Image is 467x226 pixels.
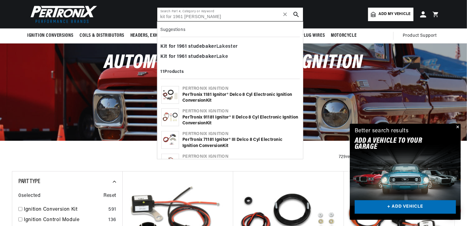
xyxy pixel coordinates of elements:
summary: Motorcycle [328,28,360,43]
summary: Headers, Exhausts & Components [127,28,205,43]
span: Part Type [18,179,40,185]
summary: Ignition Conversions [27,28,77,43]
a: Add my vehicle [368,8,413,21]
button: search button [290,8,303,21]
div: Pertronix Ignition [182,86,299,92]
b: for [169,54,176,59]
span: Spark Plug Wires [288,32,325,39]
div: Pertronix Ignition [182,108,299,115]
span: 729 results [339,155,360,159]
b: for [169,44,176,49]
a: Ignition Conversion Kit [24,206,106,214]
span: Headers, Exhausts & Components [130,32,202,39]
img: PerTronix 1181 Ignitor® Delco 8 cyl Electronic Ignition Conversion Kit [162,86,179,104]
div: PerTronix 71181 Ignitor® III Delco 8 cyl Electronic Ignition Conversion [182,137,299,149]
span: 0 selected [18,192,40,200]
b: 1961 [177,54,187,59]
div: 136 [108,216,116,224]
span: Ignition Conversions [27,32,73,39]
div: Better search results [355,127,409,136]
span: Coils & Distributors [80,32,124,39]
img: Pertronix [27,4,98,25]
span: Add my vehicle [379,11,411,17]
span: Automotive Electronic Ignition Conversions [104,53,363,90]
div: Lakester [160,42,300,52]
img: PerTronix 1584 Ignitor® Prestolite 8 cyl Electronic Ignition Conversion Kit [162,154,179,171]
div: Lake [160,52,300,62]
b: Kit [222,144,228,148]
img: PerTronix 71181 Ignitor® III Delco 8 cyl Electronic Ignition Conversion Kit [162,131,179,149]
div: PerTronix 91181 Ignitor® II Delco 8 cyl Electronic Ignition Conversion [182,115,299,126]
b: Kit [160,44,167,49]
b: 1961 [177,44,187,49]
div: PerTronix 1181 Ignitor® Delco 8 cyl Electronic Ignition Conversion [182,92,299,104]
a: + ADD VEHICLE [355,200,456,214]
b: Kit [160,54,167,59]
div: 591 [108,206,116,214]
b: studebaker [188,44,216,49]
div: Suggestions [160,25,300,37]
b: Kit [206,98,212,103]
summary: Coils & Distributors [77,28,127,43]
b: Kit [206,121,212,126]
span: Reset [103,192,116,200]
span: Motorcycle [331,32,357,39]
span: Product Support [403,32,437,39]
div: Pertronix Ignition [182,131,299,137]
button: Close [454,124,461,131]
h2: Add A VEHICLE to your garage [355,138,441,150]
img: PerTronix 91181 Ignitor® II Delco 8 cyl Electronic Ignition Conversion Kit [162,109,179,126]
b: 11 Products [160,70,184,74]
b: studebaker [188,54,216,59]
a: Ignition Control Module [24,216,106,224]
input: Search Part #, Category or Keyword [157,8,303,21]
div: Pertronix Ignition [182,154,299,160]
summary: Spark Plug Wires [285,28,328,43]
summary: Product Support [403,28,440,43]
